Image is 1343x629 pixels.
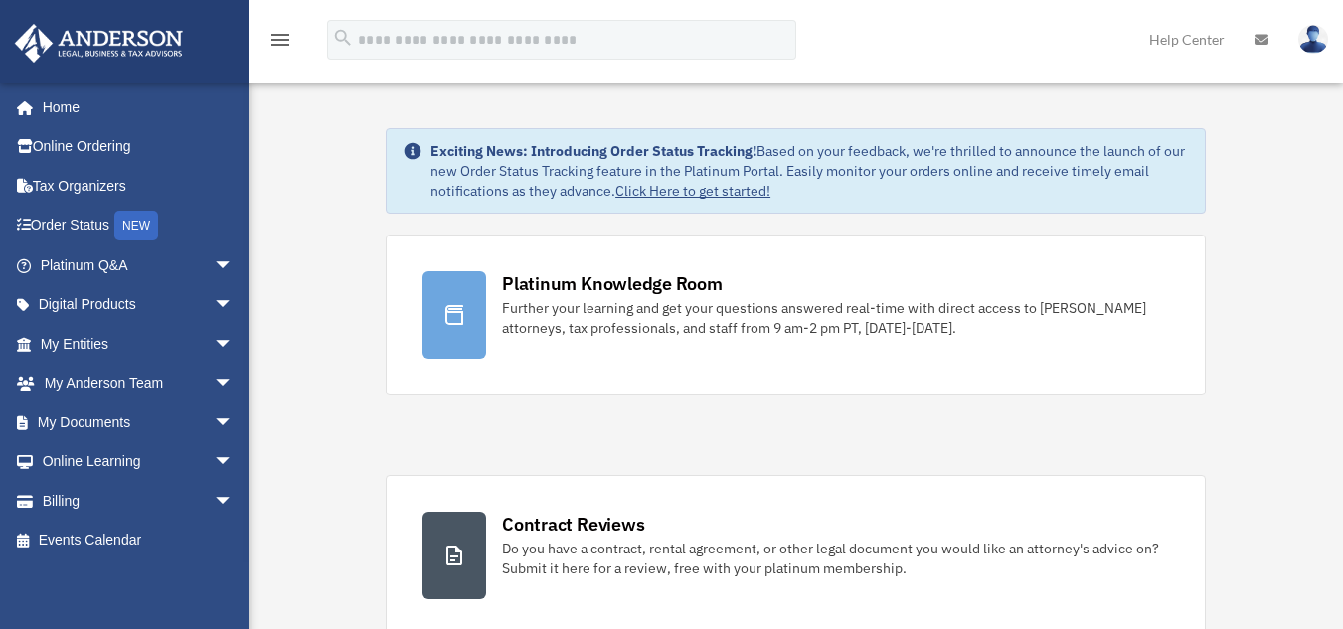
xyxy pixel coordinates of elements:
[14,364,263,403] a: My Anderson Teamarrow_drop_down
[268,28,292,52] i: menu
[502,298,1169,338] div: Further your learning and get your questions answered real-time with direct access to [PERSON_NAM...
[214,402,253,443] span: arrow_drop_down
[214,442,253,483] span: arrow_drop_down
[386,235,1206,395] a: Platinum Knowledge Room Further your learning and get your questions answered real-time with dire...
[214,324,253,365] span: arrow_drop_down
[268,35,292,52] a: menu
[214,481,253,522] span: arrow_drop_down
[14,166,263,206] a: Tax Organizers
[214,364,253,404] span: arrow_drop_down
[430,141,1189,201] div: Based on your feedback, we're thrilled to announce the launch of our new Order Status Tracking fe...
[14,481,263,521] a: Billingarrow_drop_down
[430,142,756,160] strong: Exciting News: Introducing Order Status Tracking!
[14,402,263,442] a: My Documentsarrow_drop_down
[502,512,644,537] div: Contract Reviews
[214,245,253,286] span: arrow_drop_down
[9,24,189,63] img: Anderson Advisors Platinum Portal
[14,127,263,167] a: Online Ordering
[502,539,1169,578] div: Do you have a contract, rental agreement, or other legal document you would like an attorney's ad...
[1298,25,1328,54] img: User Pic
[14,87,253,127] a: Home
[14,442,263,482] a: Online Learningarrow_drop_down
[14,206,263,246] a: Order StatusNEW
[114,211,158,240] div: NEW
[14,521,263,560] a: Events Calendar
[615,182,770,200] a: Click Here to get started!
[14,285,263,325] a: Digital Productsarrow_drop_down
[502,271,723,296] div: Platinum Knowledge Room
[14,324,263,364] a: My Entitiesarrow_drop_down
[14,245,263,285] a: Platinum Q&Aarrow_drop_down
[214,285,253,326] span: arrow_drop_down
[332,27,354,49] i: search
